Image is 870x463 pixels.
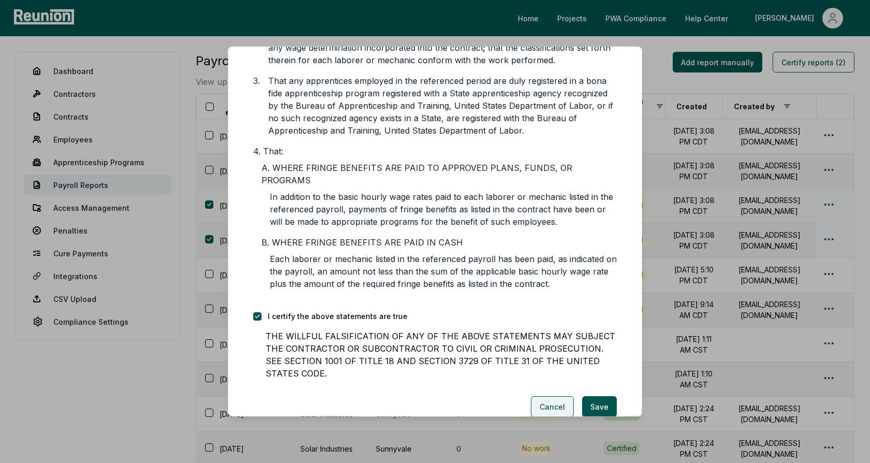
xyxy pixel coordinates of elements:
[262,253,617,290] p: Each laborer or mechanic listed in the referenced payroll has been paid, as indicated on the payr...
[262,162,617,186] p: A. WHERE FRINGE BENEFITS ARE PAID TO APPROVED PLANS, FUNDS, OR PROGRAMS
[531,396,574,417] button: Cancel
[582,396,617,417] button: Save
[253,330,617,380] p: THE WILLFUL FALSIFICATION OF ANY OF THE ABOVE STATEMENTS MAY SUBJECT THE CONTRACTOR OR SUBCONTRAC...
[262,236,617,249] p: B. WHERE FRINGE BENEFITS ARE PAID IN CASH
[260,75,617,137] p: That any apprentices employed in the referenced period are duly registered in a bona fide apprent...
[262,191,617,228] p: In addition to the basic hourly wage rates paid to each laborer or mechanic listed in the referen...
[253,145,617,157] p: 4. That:
[253,75,260,133] p: 3.
[268,312,408,321] label: I certify the above statements are true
